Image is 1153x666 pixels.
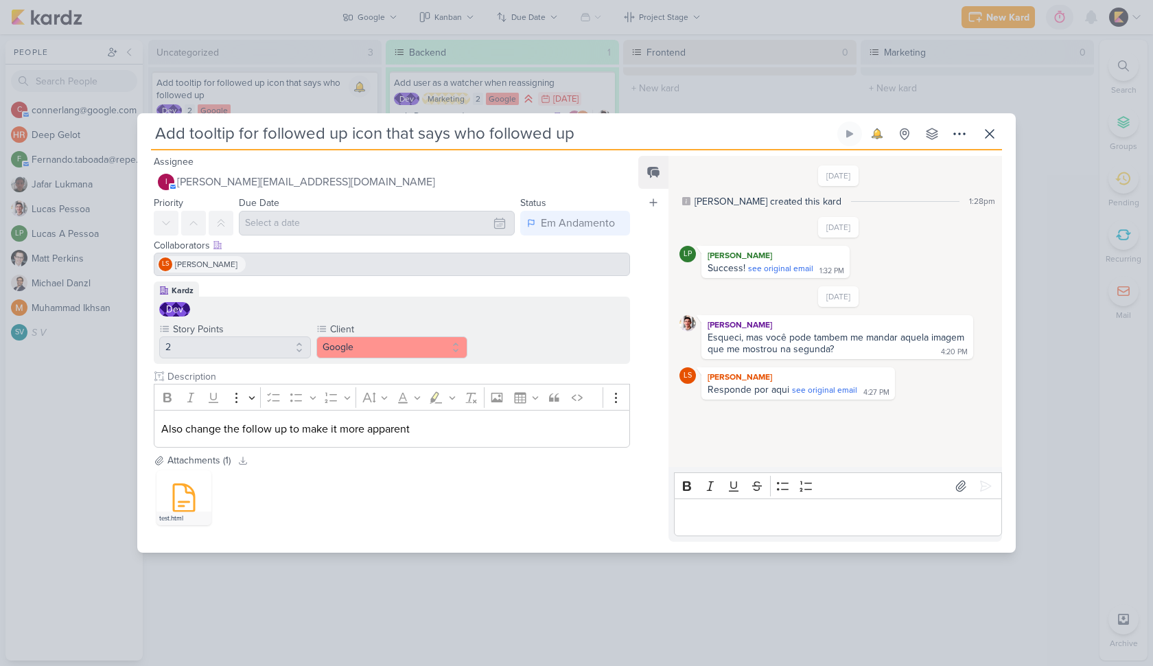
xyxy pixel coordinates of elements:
[684,251,692,258] p: LP
[161,421,622,437] p: Also change the follow up to make it more apparent
[679,367,696,384] div: Luc Sud
[154,156,194,168] label: Assignee
[154,238,630,253] div: Collaborators
[863,387,889,398] div: 4:27 PM
[154,410,630,448] div: Editor editing area: main
[165,369,219,384] div: Description
[674,472,1002,499] div: Editor toolbar
[165,179,167,186] p: i
[175,258,237,271] span: [PERSON_NAME]
[151,122,835,146] input: Untitled Kard
[329,322,468,336] label: Client
[156,512,211,525] div: test.html
[316,336,468,358] button: Google
[684,372,692,380] p: LS
[159,336,311,358] button: 2
[158,174,174,190] div: igor@agenciaquarium.com.br
[704,318,970,332] div: [PERSON_NAME]
[679,315,696,332] img: Lucas Pessoa
[154,197,183,209] label: Priority
[748,264,813,273] span: see original email
[844,128,855,139] div: Start tracking
[154,170,630,194] button: i [PERSON_NAME][EMAIL_ADDRESS][DOMAIN_NAME]
[704,370,892,384] div: [PERSON_NAME]
[695,194,841,209] div: [PERSON_NAME] created this kard
[941,347,968,358] div: 4:20 PM
[520,197,546,209] label: Status
[520,211,630,236] button: Em Andamento
[541,215,615,231] div: Em Andamento
[239,211,515,236] input: Select a date
[172,284,194,297] div: Kardz
[792,385,857,395] span: see original email
[819,266,844,277] div: 1:32 PM
[177,174,435,190] span: [PERSON_NAME][EMAIL_ADDRESS][DOMAIN_NAME]
[172,322,311,336] label: Story Points
[865,122,889,146] img: notification bell
[154,384,630,411] div: Editor toolbar
[166,302,183,317] div: Dev
[162,261,170,268] p: LS
[708,262,745,274] span: Success!
[679,246,696,262] div: Lucas A Pessoa
[969,195,995,207] div: 1:28pm
[674,498,1002,536] div: Editor editing area: main
[704,249,847,262] div: [PERSON_NAME]
[239,197,279,209] label: Due Date
[159,257,172,271] div: Luc Sud
[708,332,967,355] div: Esqueci, mas você pode tambem me mandar aquela imagem que me mostrou na segunda?
[167,453,231,468] div: Attachments (1)
[708,384,789,395] span: Responde por aqui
